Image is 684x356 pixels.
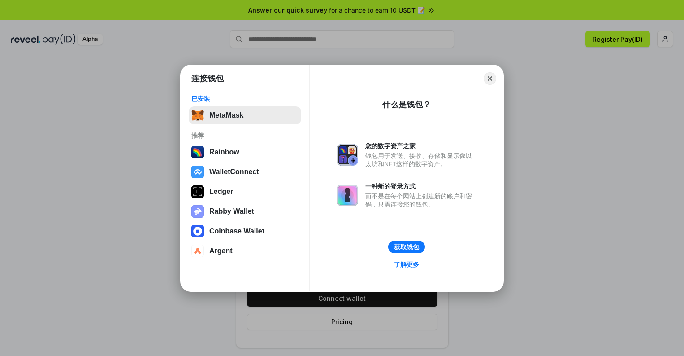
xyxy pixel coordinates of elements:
button: Rainbow [189,143,301,161]
img: svg+xml,%3Csvg%20width%3D%2228%22%20height%3D%2228%22%20viewBox%3D%220%200%2028%2028%22%20fill%3D... [191,225,204,237]
button: Argent [189,242,301,260]
img: svg+xml,%3Csvg%20width%3D%22120%22%20height%3D%22120%22%20viewBox%3D%220%200%20120%20120%22%20fil... [191,146,204,158]
div: Rainbow [209,148,239,156]
div: 而不是在每个网站上创建新的账户和密码，只需连接您的钱包。 [365,192,476,208]
div: Rabby Wallet [209,207,254,215]
img: svg+xml,%3Csvg%20width%3D%2228%22%20height%3D%2228%22%20viewBox%3D%220%200%2028%2028%22%20fill%3D... [191,245,204,257]
div: Coinbase Wallet [209,227,264,235]
button: MetaMask [189,106,301,124]
button: 获取钱包 [388,241,425,253]
img: svg+xml,%3Csvg%20xmlns%3D%22http%3A%2F%2Fwww.w3.org%2F2000%2Fsvg%22%20fill%3D%22none%22%20viewBox... [337,144,358,166]
div: Argent [209,247,233,255]
div: 钱包用于发送、接收、存储和显示像以太坊和NFT这样的数字资产。 [365,152,476,168]
img: svg+xml,%3Csvg%20xmlns%3D%22http%3A%2F%2Fwww.w3.org%2F2000%2Fsvg%22%20width%3D%2228%22%20height%3... [191,185,204,198]
div: 您的数字资产之家 [365,142,476,150]
div: 了解更多 [394,260,419,268]
button: Coinbase Wallet [189,222,301,240]
button: Close [484,72,496,85]
img: svg+xml,%3Csvg%20fill%3D%22none%22%20height%3D%2233%22%20viewBox%3D%220%200%2035%2033%22%20width%... [191,109,204,122]
div: 一种新的登录方式 [365,182,476,190]
div: 什么是钱包？ [382,99,431,110]
button: Rabby Wallet [189,202,301,220]
h1: 连接钱包 [191,73,224,84]
button: WalletConnect [189,163,301,181]
img: svg+xml,%3Csvg%20xmlns%3D%22http%3A%2F%2Fwww.w3.org%2F2000%2Fsvg%22%20fill%3D%22none%22%20viewBox... [337,185,358,206]
a: 了解更多 [389,259,424,270]
button: Ledger [189,183,301,201]
div: WalletConnect [209,168,259,176]
div: Ledger [209,188,233,196]
img: svg+xml,%3Csvg%20xmlns%3D%22http%3A%2F%2Fwww.w3.org%2F2000%2Fsvg%22%20fill%3D%22none%22%20viewBox... [191,205,204,218]
div: 获取钱包 [394,243,419,251]
img: svg+xml,%3Csvg%20width%3D%2228%22%20height%3D%2228%22%20viewBox%3D%220%200%2028%2028%22%20fill%3D... [191,166,204,178]
div: 推荐 [191,132,299,140]
div: MetaMask [209,111,243,119]
div: 已安装 [191,95,299,103]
